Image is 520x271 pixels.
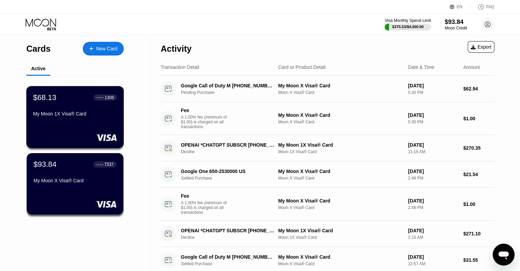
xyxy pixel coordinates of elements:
[408,169,458,174] div: [DATE]
[161,76,494,102] div: Google Call of Duty M [PHONE_NUMBER] USPending PurchaseMy Moon X Visa® CardMoon X Visa® Card[DATE...
[445,19,467,30] div: $93.84Moon Credit
[278,176,403,181] div: Moon X Visa® Card
[457,4,463,9] div: EN
[181,169,275,174] div: Google One 650-2530000 US
[408,83,458,88] div: [DATE]
[161,102,494,135] div: FeeA 1.00% fee (minimum of $1.00) is charged on all transactionsMy Moon X Visa® CardMoon X Visa® ...
[278,169,403,174] div: My Moon X Visa® Card
[278,112,403,118] div: My Moon X Visa® Card
[468,41,494,53] div: Export
[181,193,229,199] div: Fee
[181,200,232,215] div: A 1.00% fee (minimum of $1.00) is charged on all transactions
[161,188,494,221] div: FeeA 1.00% fee (minimum of $1.00) is charged on all transactionsMy Moon X Visa® CardMoon X Visa® ...
[96,46,117,52] div: New Card
[408,120,458,124] div: 5:30 PM
[445,26,467,30] div: Moon Credit
[408,64,434,70] div: Date & Time
[408,228,458,233] div: [DATE]
[278,142,403,148] div: My Moon 1X Visa® Card
[181,108,229,113] div: Fee
[463,116,494,121] div: $1.00
[463,86,494,91] div: $62.94
[470,3,494,10] div: FAQ
[83,42,124,56] div: New Card
[408,235,458,240] div: 2:15 AM
[408,254,458,260] div: [DATE]
[278,90,403,95] div: Moon X Visa® Card
[278,149,403,154] div: Moon 1X Visa® Card
[181,176,282,181] div: Settled Purchase
[385,18,431,23] div: Visa Monthly Spend Limit
[34,160,56,169] div: $93.84
[408,112,458,118] div: [DATE]
[181,83,275,88] div: Google Call of Duty M [PHONE_NUMBER] US
[27,153,123,214] div: $93.84● ● ● ●7537My Moon X Visa® Card
[161,135,494,161] div: OPENAI *CHATGPT SUBSCR [PHONE_NUMBER] IEDeclineMy Moon 1X Visa® CardMoon 1X Visa® Card[DATE]11:16...
[471,44,491,50] div: Export
[161,64,199,70] div: Transaction Detail
[278,198,403,204] div: My Moon X Visa® Card
[33,93,56,102] div: $68.13
[463,145,494,151] div: $270.35
[278,205,403,210] div: Moon X Visa® Card
[104,162,114,167] div: 7537
[34,178,117,183] div: My Moon X Visa® Card
[463,201,494,207] div: $1.00
[161,221,494,247] div: OPENAI *CHATGPT SUBSCR [PHONE_NUMBER] IEDeclineMy Moon 1X Visa® CardMoon 1X Visa® Card[DATE]2:15 ...
[450,3,470,10] div: EN
[105,95,114,100] div: 1306
[278,120,403,124] div: Moon X Visa® Card
[408,261,458,266] div: 12:57 AM
[181,115,232,129] div: A 1.00% fee (minimum of $1.00) is charged on all transactions
[278,254,403,260] div: My Moon X Visa® Card
[408,205,458,210] div: 2:48 PM
[408,142,458,148] div: [DATE]
[97,96,104,98] div: ● ● ● ●
[463,257,494,263] div: $31.55
[385,18,431,30] div: Visa Monthly Spend Limit$375.53/$4,000.00
[408,198,458,204] div: [DATE]
[96,163,103,165] div: ● ● ● ●
[161,161,494,188] div: Google One 650-2530000 USSettled PurchaseMy Moon X Visa® CardMoon X Visa® Card[DATE]2:48 PM$21.54
[278,235,403,240] div: Moon 1X Visa® Card
[408,90,458,95] div: 5:30 PM
[463,64,480,70] div: Amount
[463,172,494,177] div: $21.54
[278,64,326,70] div: Card or Product Detail
[486,4,494,9] div: FAQ
[278,83,403,88] div: My Moon X Visa® Card
[445,19,467,26] div: $93.84
[33,111,117,116] div: My Moon 1X Visa® Card
[31,66,45,71] div: Active
[278,261,403,266] div: Moon X Visa® Card
[181,228,275,233] div: OPENAI *CHATGPT SUBSCR [PHONE_NUMBER] IE
[181,261,282,266] div: Settled Purchase
[26,44,51,54] div: Cards
[278,228,403,233] div: My Moon 1X Visa® Card
[181,235,282,240] div: Decline
[463,231,494,236] div: $271.10
[181,254,275,260] div: Google Call of Duty M [PHONE_NUMBER] US
[181,142,275,148] div: OPENAI *CHATGPT SUBSCR [PHONE_NUMBER] IE
[408,149,458,154] div: 11:16 AM
[493,244,515,266] iframe: Schaltfläche zum Öffnen des Messaging-Fensters
[27,86,123,148] div: $68.13● ● ● ●1306My Moon 1X Visa® Card
[181,149,282,154] div: Decline
[392,25,424,29] div: $375.53 / $4,000.00
[408,176,458,181] div: 2:48 PM
[161,44,191,54] div: Activity
[181,90,282,95] div: Pending Purchase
